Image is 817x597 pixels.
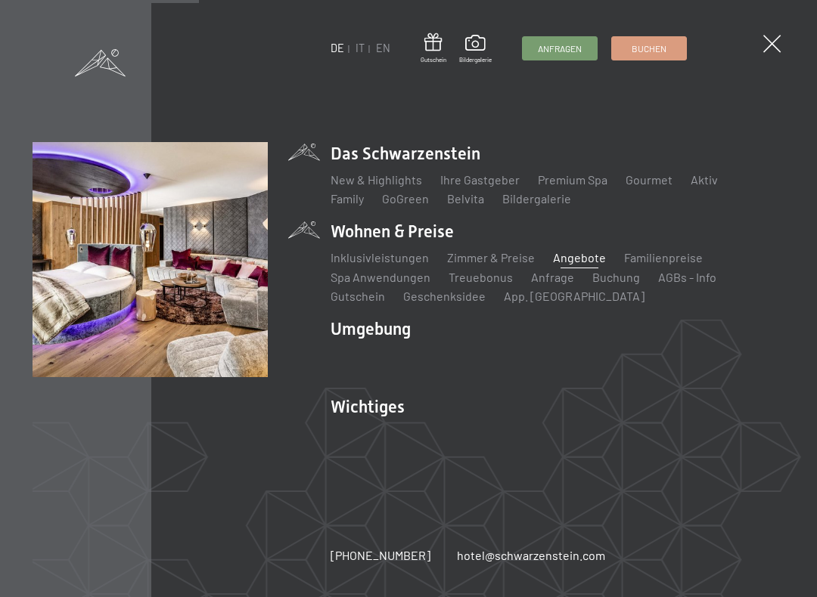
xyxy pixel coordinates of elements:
a: EN [376,42,390,54]
a: Belvita [447,191,484,206]
a: Buchen [612,37,686,60]
a: Treuebonus [449,270,513,284]
a: Buchung [592,270,640,284]
a: GoGreen [382,191,429,206]
a: Gourmet [626,172,673,187]
a: Geschenksidee [403,289,486,303]
a: AGBs - Info [658,270,716,284]
a: Familienpreise [624,250,703,264]
a: Gutschein [421,33,446,64]
a: Ihre Gastgeber [440,172,520,187]
a: Anfrage [531,270,574,284]
a: Aktiv [691,172,718,187]
a: hotel@schwarzenstein.com [457,547,605,564]
a: Gutschein [331,289,385,303]
span: Gutschein [421,56,446,64]
span: Bildergalerie [459,56,492,64]
a: IT [356,42,365,54]
a: Spa Anwendungen [331,270,430,284]
a: New & Highlights [331,172,422,187]
a: Family [331,191,364,206]
a: [PHONE_NUMBER] [331,547,430,564]
a: Zimmer & Preise [447,250,535,264]
a: Angebote [553,250,606,264]
a: Bildergalerie [502,191,571,206]
a: App. [GEOGRAPHIC_DATA] [504,289,645,303]
a: Anfragen [523,37,597,60]
a: DE [331,42,344,54]
a: Inklusivleistungen [331,250,429,264]
span: Buchen [632,42,666,55]
span: [PHONE_NUMBER] [331,548,430,562]
span: Anfragen [538,42,582,55]
a: Bildergalerie [459,35,492,63]
a: Premium Spa [538,172,607,187]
